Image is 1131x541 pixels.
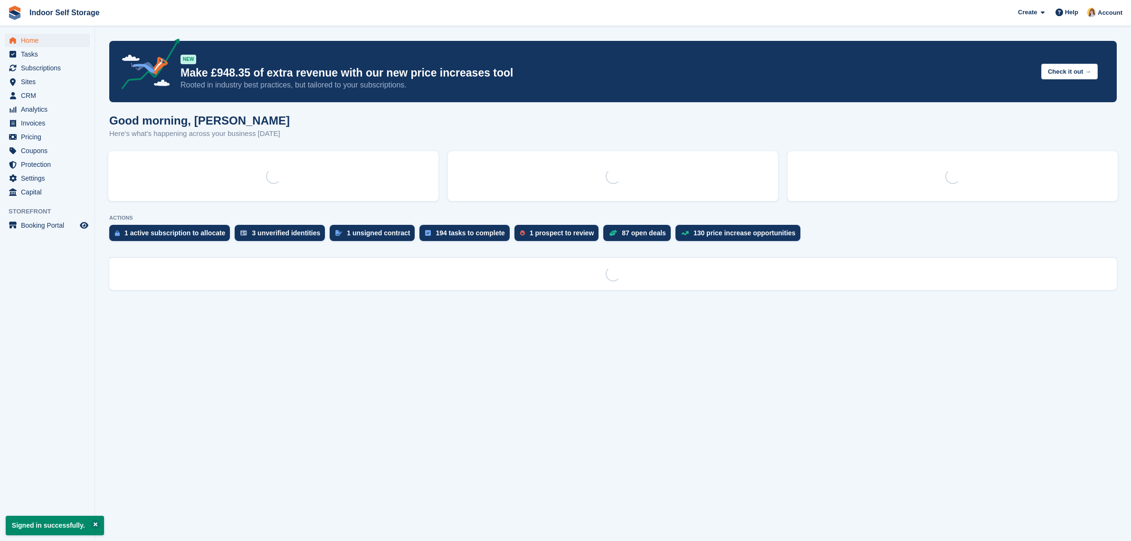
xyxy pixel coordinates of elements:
a: menu [5,158,90,171]
span: Analytics [21,103,78,116]
div: 1 prospect to review [530,229,594,237]
a: menu [5,116,90,130]
span: Subscriptions [21,61,78,75]
a: 130 price increase opportunities [675,225,805,246]
a: 1 prospect to review [514,225,603,246]
a: menu [5,172,90,185]
span: Sites [21,75,78,88]
img: deal-1b604bf984904fb50ccaf53a9ad4b4a5d6e5aea283cecdc64d6e3604feb123c2.svg [609,230,617,236]
span: Settings [21,172,78,185]
h1: Good morning, [PERSON_NAME] [109,114,290,127]
a: 87 open deals [603,225,675,246]
div: 130 price increase opportunities [694,229,796,237]
img: prospect-51fa495bee0391a8d652442698ab0144808aea92771e9ea1ae160a38d050c398.svg [520,230,525,236]
a: 1 active subscription to allocate [109,225,235,246]
button: Check it out → [1041,64,1098,79]
span: Create [1018,8,1037,17]
span: Booking Portal [21,219,78,232]
a: menu [5,185,90,199]
span: Home [21,34,78,47]
a: menu [5,34,90,47]
img: Joanne Smith [1087,8,1096,17]
a: menu [5,61,90,75]
img: stora-icon-8386f47178a22dfd0bd8f6a31ec36ba5ce8667c1dd55bd0f319d3a0aa187defe.svg [8,6,22,20]
a: 1 unsigned contract [330,225,419,246]
p: Here's what's happening across your business [DATE] [109,128,290,139]
p: ACTIONS [109,215,1117,221]
img: verify_identity-adf6edd0f0f0b5bbfe63781bf79b02c33cf7c696d77639b501bdc392416b5a36.svg [240,230,247,236]
a: menu [5,130,90,144]
div: 87 open deals [622,229,666,237]
a: menu [5,75,90,88]
span: Storefront [9,207,95,216]
span: Help [1065,8,1078,17]
a: 194 tasks to complete [419,225,514,246]
div: 3 unverified identities [252,229,320,237]
div: 1 unsigned contract [347,229,410,237]
img: active_subscription_to_allocate_icon-d502201f5373d7db506a760aba3b589e785aa758c864c3986d89f69b8ff3... [115,230,120,236]
img: price-adjustments-announcement-icon-8257ccfd72463d97f412b2fc003d46551f7dbcb40ab6d574587a9cd5c0d94... [114,39,180,93]
p: Signed in successfully. [6,516,104,535]
span: Protection [21,158,78,171]
span: Pricing [21,130,78,144]
a: 3 unverified identities [235,225,330,246]
a: menu [5,89,90,102]
span: Invoices [21,116,78,130]
div: 194 tasks to complete [436,229,505,237]
img: task-75834270c22a3079a89374b754ae025e5fb1db73e45f91037f5363f120a921f8.svg [425,230,431,236]
a: Indoor Self Storage [26,5,104,20]
span: Tasks [21,48,78,61]
a: menu [5,144,90,157]
div: NEW [181,55,196,64]
div: 1 active subscription to allocate [124,229,225,237]
p: Make £948.35 of extra revenue with our new price increases tool [181,66,1034,80]
img: price_increase_opportunities-93ffe204e8149a01c8c9dc8f82e8f89637d9d84a8eef4429ea346261dce0b2c0.svg [681,231,689,235]
span: Capital [21,185,78,199]
span: Coupons [21,144,78,157]
a: menu [5,48,90,61]
p: Rooted in industry best practices, but tailored to your subscriptions. [181,80,1034,90]
a: Preview store [78,220,90,231]
img: contract_signature_icon-13c848040528278c33f63329250d36e43548de30e8caae1d1a13099fd9432cc5.svg [335,230,342,236]
span: CRM [21,89,78,102]
a: menu [5,219,90,232]
span: Account [1098,8,1122,18]
a: menu [5,103,90,116]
